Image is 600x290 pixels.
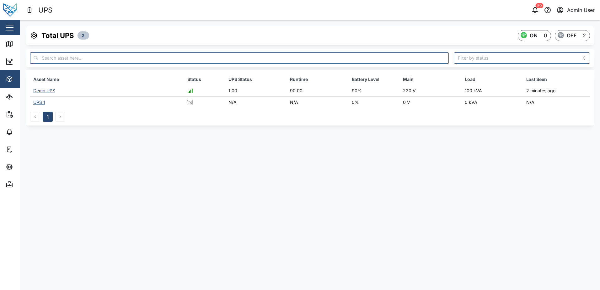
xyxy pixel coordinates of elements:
th: Main [400,74,461,85]
img: Main Logo [3,3,17,17]
div: Assets [16,76,36,83]
div: Admin User [567,6,595,14]
span: 2 [82,32,84,39]
div: 90.00 [290,87,345,94]
div: Reports [16,111,38,118]
div: OFF [567,32,576,40]
th: Last Seen [523,74,590,85]
th: Runtime [287,74,348,85]
td: 2 minutes ago [523,85,590,97]
div: 220 V [403,87,458,94]
th: Asset Name [30,74,184,85]
th: Load [462,74,523,85]
button: 1 [43,112,53,122]
td: N/A [523,97,590,108]
div: Dashboard [16,58,45,65]
div: Alarms [16,128,36,135]
div: UPS [38,5,52,16]
input: Filter by status [454,52,590,64]
div: Admin [16,181,35,188]
div: N/A [228,99,284,106]
a: UPS 1 [33,99,45,105]
div: ON [530,32,538,40]
th: Battery Level [349,74,400,85]
div: Tasks [16,146,34,153]
div: 2 [583,32,586,40]
div: 50 [536,3,544,8]
div: Map [16,40,30,47]
div: Sites [16,93,31,100]
div: Settings [16,164,39,170]
div: 0 kVA [465,99,520,106]
th: Status [184,74,225,85]
th: UPS Status [225,74,287,85]
div: 100 kVA [465,87,520,94]
a: Demo UPS [33,88,55,93]
button: Admin User [556,6,595,14]
div: 1.00 [228,87,284,94]
div: 90% [352,87,397,94]
div: 0 V [403,99,458,106]
input: Search asset here... [30,52,449,64]
div: N/A [290,99,345,106]
h3: Total UPS [41,31,74,40]
div: 0 [544,32,547,40]
div: 0% [352,99,397,106]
